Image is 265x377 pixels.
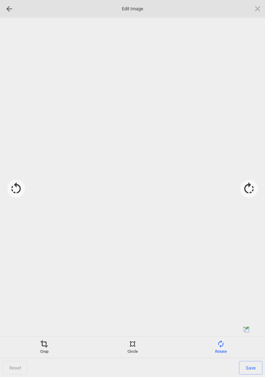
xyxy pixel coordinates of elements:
div: Rotate 90° [240,180,258,198]
div: Go back [4,3,15,15]
span: Save [239,361,263,375]
span: Click here or hit ESC to close picker [254,5,261,12]
div: Rotate -90° [7,180,25,198]
div: Circle [90,340,175,354]
div: Crop [2,340,87,354]
span: Edit Image [97,6,168,12]
div: Rotate [178,340,263,354]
